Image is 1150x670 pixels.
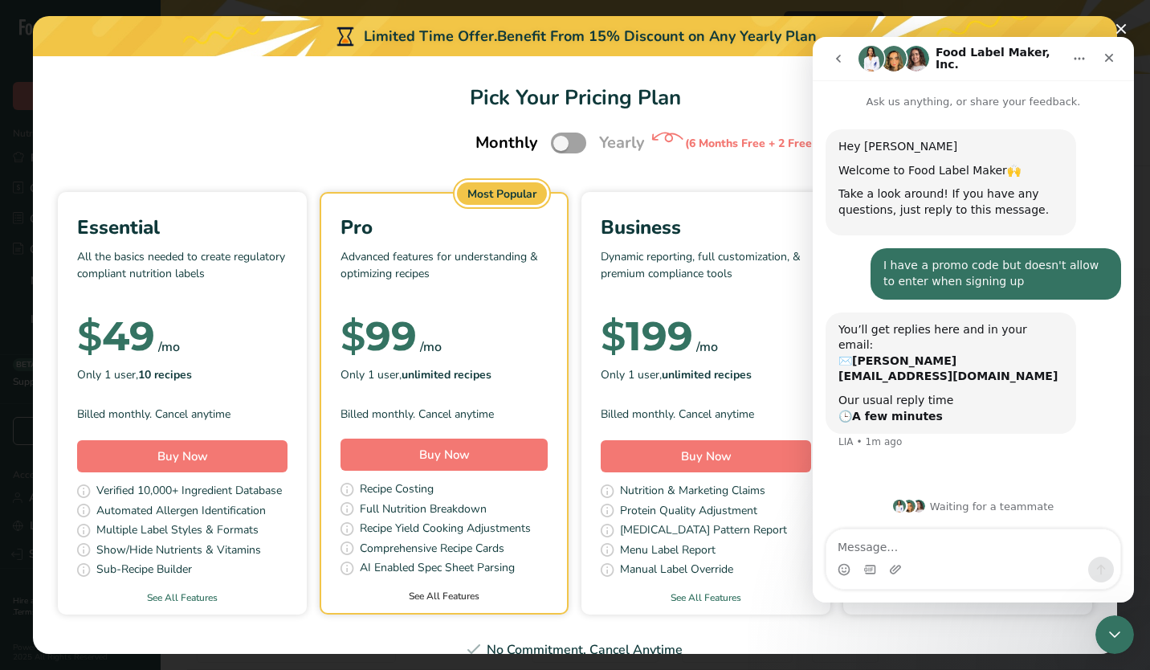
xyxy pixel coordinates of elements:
span: Menu Label Report [620,541,716,562]
span: Show/Hide Nutrients & Vitamins [96,541,261,562]
span: Automated Allergen Identification [96,502,266,522]
b: 10 recipes [138,367,192,382]
a: See All Features [58,590,307,605]
span: Comprehensive Recipe Cards [360,540,504,560]
span: Yearly [599,131,645,155]
span: AI Enabled Spec Sheet Parsing [360,559,515,579]
span: Buy Now [419,447,470,463]
div: Limited Time Offer. [33,16,1117,56]
span: $ [77,312,102,361]
p: All the basics needed to create regulatory compliant nutrition labels [77,248,287,296]
b: unlimited recipes [662,367,752,382]
div: Billed monthly. Cancel anytime [77,406,287,423]
span: Buy Now [681,448,732,464]
span: Sub-Recipe Builder [96,561,192,581]
p: Advanced features for understanding & optimizing recipes [341,248,548,296]
span: Verified 10,000+ Ingredient Database [96,482,282,502]
span: Only 1 user, [341,366,491,383]
div: Business [601,213,811,242]
div: 99 [341,321,417,353]
a: See All Features [321,589,567,603]
div: Most Popular [457,182,547,205]
div: 199 [601,321,693,353]
span: Monthly [475,131,538,155]
iframe: Intercom live chat [1095,615,1134,654]
div: (6 Months Free + 2 Free Nutritional Consultations) [685,135,956,152]
p: Dynamic reporting, full customization, & premium compliance tools [601,248,811,296]
span: $ [341,312,365,361]
span: Only 1 user, [77,366,192,383]
b: unlimited recipes [402,367,491,382]
div: Billed monthly. Cancel anytime [601,406,811,423]
span: Only 1 user, [601,366,752,383]
button: Buy Now [77,440,287,472]
div: Essential [77,213,287,242]
div: 49 [77,321,155,353]
span: Full Nutrition Breakdown [360,500,487,521]
div: /mo [158,337,180,357]
span: Nutrition & Marketing Claims [620,482,765,502]
span: Manual Label Override [620,561,733,581]
button: Buy Now [341,439,548,471]
span: $ [601,312,626,361]
div: /mo [420,337,442,357]
div: No Commitment, Cancel Anytime [52,640,1098,660]
a: See All Features [581,590,830,605]
button: Buy Now [601,440,811,472]
div: Pro [341,213,548,242]
span: Recipe Yield Cooking Adjustments [360,520,531,540]
span: [MEDICAL_DATA] Pattern Report [620,521,787,541]
span: Multiple Label Styles & Formats [96,521,259,541]
div: Billed monthly. Cancel anytime [341,406,548,423]
h1: Pick Your Pricing Plan [52,82,1098,113]
div: /mo [696,337,718,357]
iframe: Intercom live chat [813,37,1134,603]
span: Recipe Costing [360,480,434,500]
span: Protein Quality Adjustment [620,502,757,522]
span: Buy Now [157,448,208,464]
div: Benefit From 15% Discount on Any Yearly Plan [497,26,817,47]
